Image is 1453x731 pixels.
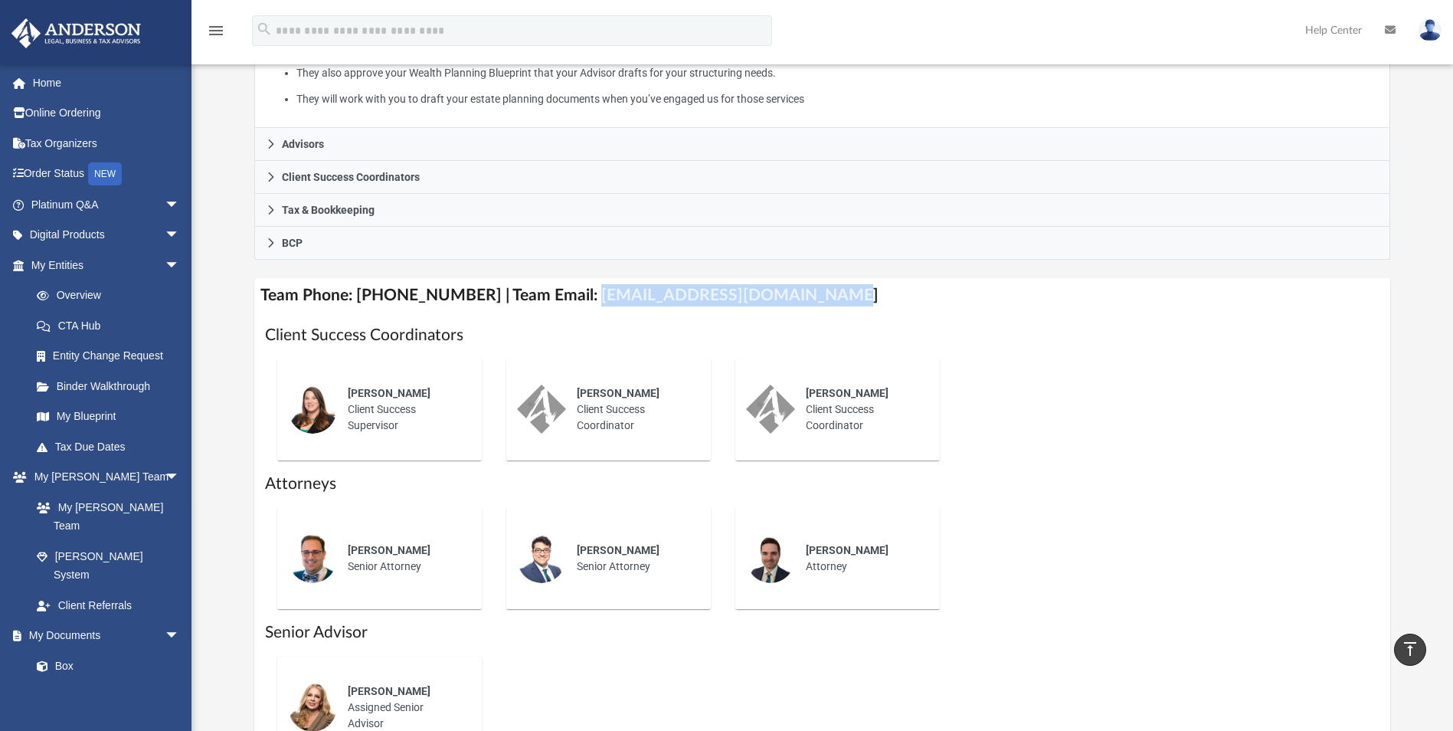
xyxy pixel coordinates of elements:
a: Platinum Q&Aarrow_drop_down [11,189,203,220]
span: Tax & Bookkeeping [282,205,375,215]
a: Overview [21,280,203,311]
a: Order StatusNEW [11,159,203,190]
a: Entity Change Request [21,341,203,372]
a: Tax & Bookkeeping [254,194,1389,227]
div: Client Success Coordinator [566,375,700,444]
a: menu [207,29,225,40]
a: vertical_align_top [1394,634,1426,666]
a: CTA Hub [21,310,203,341]
span: BCP [282,238,303,248]
li: They will work with you to draft your estate planning documents when you’ve engaged us for those ... [296,90,1379,109]
a: My Blueprint [21,402,195,432]
a: My Documentsarrow_drop_down [11,621,195,651]
span: arrow_drop_down [165,621,195,652]
img: thumbnail [746,385,795,434]
div: NEW [88,162,122,185]
img: thumbnail [288,385,337,434]
span: [PERSON_NAME] [577,544,659,556]
a: Client Referrals [21,590,195,621]
span: Advisors [282,139,324,149]
a: My [PERSON_NAME] Team [21,492,188,541]
span: [PERSON_NAME] [348,387,430,399]
span: Client Success Coordinators [282,172,420,182]
span: [PERSON_NAME] [577,387,659,399]
div: Attorney [795,532,929,585]
a: Online Ordering [11,98,203,129]
div: Senior Attorney [337,532,471,585]
i: vertical_align_top [1401,640,1419,658]
h1: Attorneys [265,473,1379,495]
img: thumbnail [517,534,566,583]
img: thumbnail [517,385,566,434]
img: User Pic [1419,19,1442,41]
img: thumbnail [746,534,795,583]
div: Senior Attorney [566,532,700,585]
a: Advisors [254,128,1389,161]
span: [PERSON_NAME] [806,387,888,399]
img: thumbnail [288,534,337,583]
div: Client Success Coordinator [795,375,929,444]
a: Client Success Coordinators [254,161,1389,194]
span: arrow_drop_down [165,250,195,281]
a: Tax Organizers [11,128,203,159]
a: [PERSON_NAME] System [21,541,195,590]
span: arrow_drop_down [165,220,195,251]
a: Box [21,651,188,681]
span: [PERSON_NAME] [348,685,430,697]
a: My [PERSON_NAME] Teamarrow_drop_down [11,462,195,493]
span: [PERSON_NAME] [348,544,430,556]
span: [PERSON_NAME] [806,544,888,556]
i: menu [207,21,225,40]
h1: Senior Advisor [265,621,1379,644]
a: BCP [254,227,1389,260]
a: Home [11,67,203,98]
h1: Client Success Coordinators [265,324,1379,346]
a: Binder Walkthrough [21,371,203,402]
a: My Entitiesarrow_drop_down [11,250,203,280]
span: arrow_drop_down [165,189,195,221]
i: search [256,21,273,38]
a: Digital Productsarrow_drop_down [11,220,203,251]
span: arrow_drop_down [165,462,195,493]
div: Client Success Supervisor [337,375,471,444]
h4: Team Phone: [PHONE_NUMBER] | Team Email: [EMAIL_ADDRESS][DOMAIN_NAME] [254,278,1389,313]
img: Anderson Advisors Platinum Portal [7,18,146,48]
li: They also approve your Wealth Planning Blueprint that your Advisor drafts for your structuring ne... [296,64,1379,83]
a: Tax Due Dates [21,431,203,462]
